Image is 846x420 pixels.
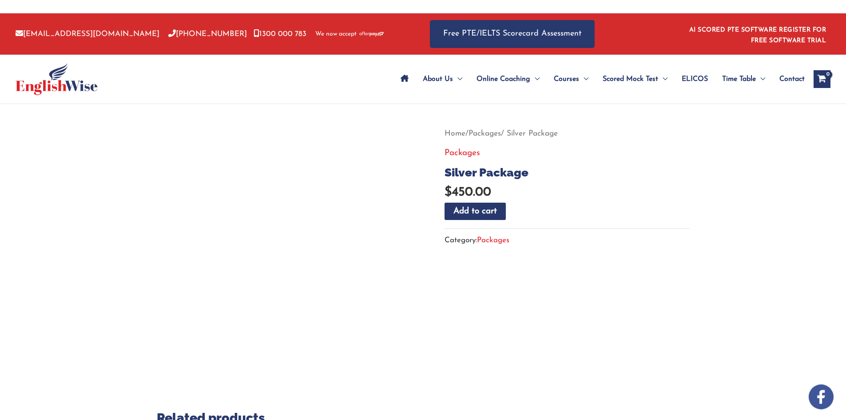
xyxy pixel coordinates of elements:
[469,130,501,137] a: Packages
[445,203,506,220] button: Add to cart
[675,64,715,95] a: ELICOS
[16,30,159,38] a: [EMAIL_ADDRESS][DOMAIN_NAME]
[477,236,509,244] a: Packages
[547,64,596,95] a: CoursesMenu Toggle
[254,30,306,38] a: 1300 000 783
[779,64,805,95] span: Contact
[359,32,384,36] img: Afterpay-Logo
[445,126,690,141] nav: Breadcrumb
[168,30,247,38] a: [PHONE_NUMBER]
[554,64,579,95] span: Courses
[530,64,540,95] span: Menu Toggle
[445,186,452,199] span: $
[477,64,530,95] span: Online Coaching
[596,64,675,95] a: Scored Mock TestMenu Toggle
[16,63,98,95] img: cropped-ew-logo
[416,64,469,95] a: About UsMenu Toggle
[445,166,690,180] h1: Silver Package
[603,64,658,95] span: Scored Mock Test
[445,233,509,248] span: Category:
[315,30,357,39] span: We now accept
[756,64,765,95] span: Menu Toggle
[682,64,708,95] span: ELICOS
[393,64,805,95] nav: Site Navigation: Main Menu
[445,186,491,199] bdi: 450.00
[809,384,834,409] img: white-facebook.png
[579,64,588,95] span: Menu Toggle
[445,130,465,137] a: Home
[453,64,462,95] span: Menu Toggle
[445,149,480,157] a: Packages
[715,64,772,95] a: Time TableMenu Toggle
[814,70,830,88] a: View Shopping Cart, empty
[469,64,547,95] a: Online CoachingMenu Toggle
[658,64,667,95] span: Menu Toggle
[430,20,595,48] a: Free PTE/IELTS Scorecard Assessment
[689,27,826,44] a: AI SCORED PTE SOFTWARE REGISTER FOR FREE SOFTWARE TRIAL
[684,20,830,48] aside: Header Widget 1
[772,64,805,95] a: Contact
[722,64,756,95] span: Time Table
[423,64,453,95] span: About Us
